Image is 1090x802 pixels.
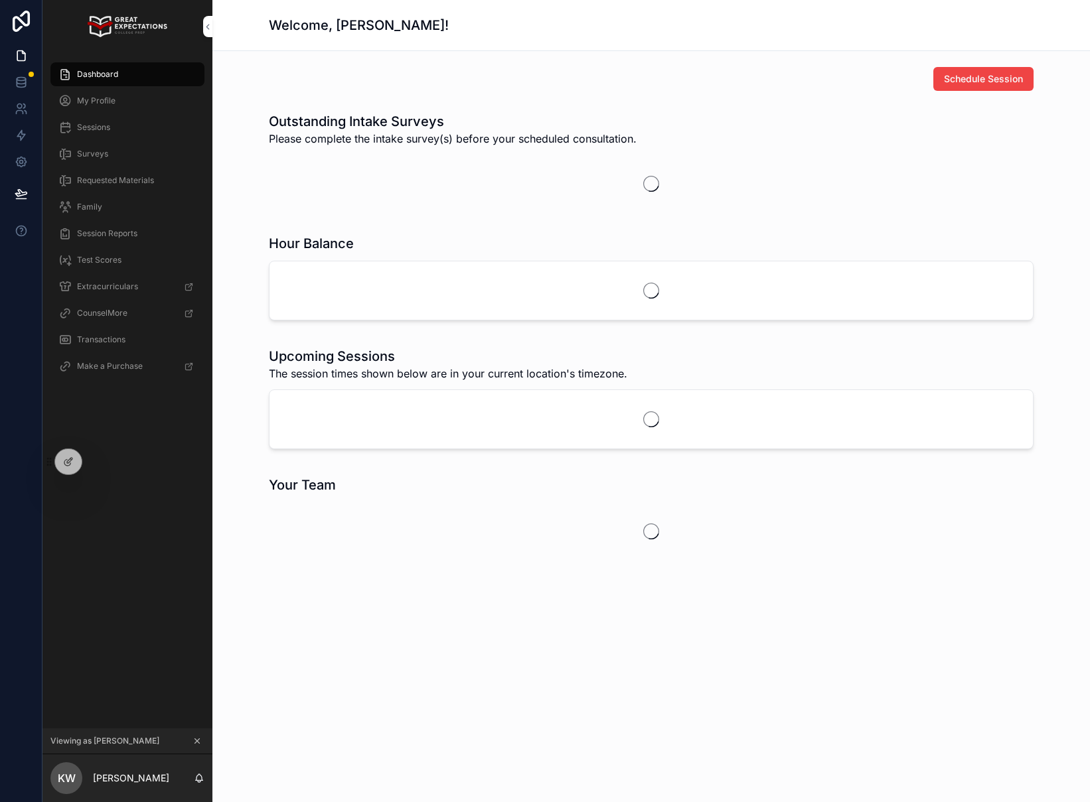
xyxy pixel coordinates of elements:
p: [PERSON_NAME] [93,771,169,785]
h1: Upcoming Sessions [269,347,627,366]
span: Schedule Session [944,72,1023,86]
span: Dashboard [77,69,118,80]
span: CounselMore [77,308,127,318]
span: Session Reports [77,228,137,239]
a: My Profile [50,89,204,113]
a: Make a Purchase [50,354,204,378]
h1: Outstanding Intake Surveys [269,112,637,131]
a: Requested Materials [50,168,204,192]
span: Surveys [77,149,108,159]
span: KW [58,770,76,786]
span: Family [77,202,102,212]
a: Extracurriculars [50,275,204,299]
img: App logo [88,16,167,37]
span: Sessions [77,122,110,133]
span: Transactions [77,334,125,345]
a: Transactions [50,328,204,352]
a: Dashboard [50,62,204,86]
a: Test Scores [50,248,204,272]
a: Session Reports [50,222,204,245]
a: Surveys [50,142,204,166]
a: Sessions [50,115,204,139]
span: Make a Purchase [77,361,143,371]
span: The session times shown below are in your current location's timezone. [269,366,627,381]
span: Please complete the intake survey(s) before your scheduled consultation. [269,131,637,147]
span: Extracurriculars [77,281,138,292]
span: Requested Materials [77,175,154,186]
span: Test Scores [77,255,121,265]
a: Family [50,195,204,219]
div: scrollable content [42,53,212,395]
span: Viewing as [PERSON_NAME] [50,736,159,746]
h1: Hour Balance [269,234,354,253]
span: My Profile [77,96,116,106]
h1: Your Team [269,476,336,494]
a: CounselMore [50,301,204,325]
button: Schedule Session [933,67,1034,91]
h1: Welcome, [PERSON_NAME]! [269,16,449,34]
